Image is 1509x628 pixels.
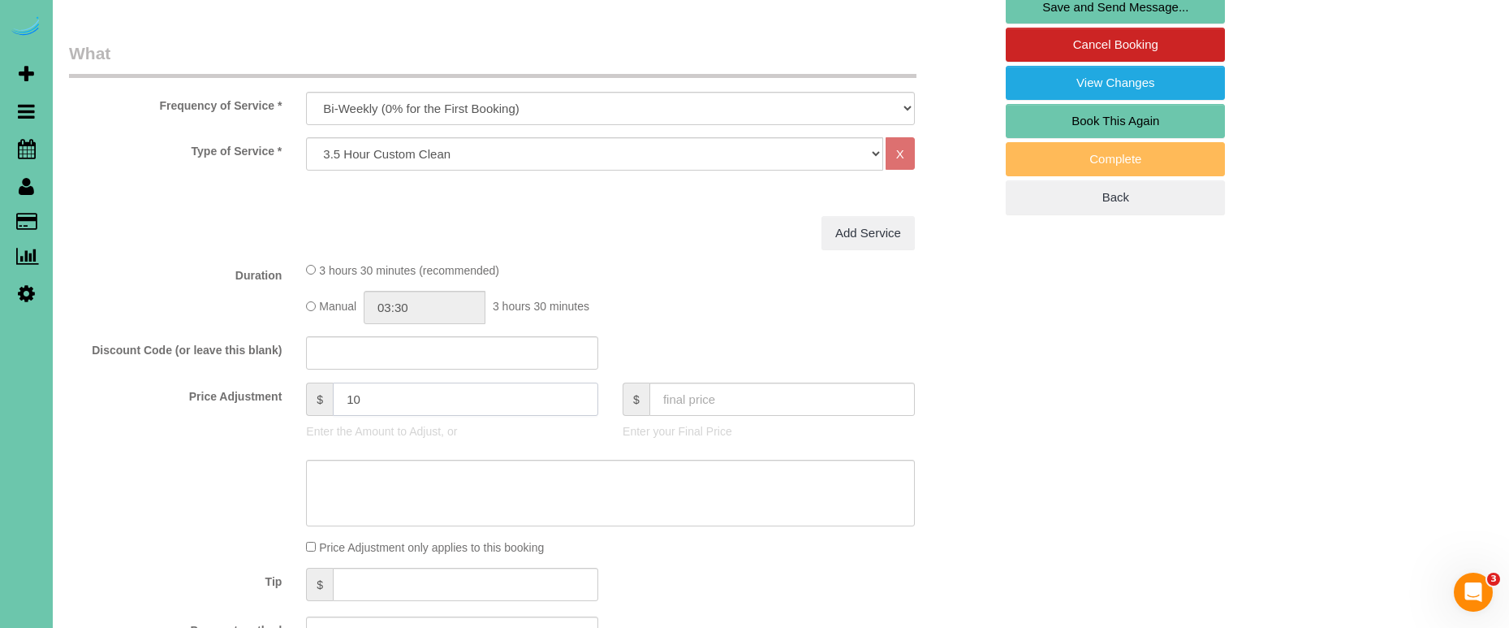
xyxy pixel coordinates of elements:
label: Tip [57,568,294,590]
a: View Changes [1006,66,1225,100]
span: Price Adjustment only applies to this booking [319,541,544,554]
span: Manual [319,301,356,314]
a: Book This Again [1006,104,1225,138]
img: Automaid Logo [10,16,42,39]
label: Price Adjustment [57,383,294,405]
label: Discount Code (or leave this blank) [57,336,294,358]
p: Enter your Final Price [623,423,915,440]
input: final price [649,383,915,416]
span: 3 [1487,573,1500,586]
a: Cancel Booking [1006,28,1225,62]
iframe: Intercom live chat [1454,573,1493,612]
span: $ [623,383,649,416]
span: 3 hours 30 minutes (recommended) [319,264,499,277]
label: Type of Service * [57,137,294,159]
a: Back [1006,180,1225,214]
label: Frequency of Service * [57,92,294,114]
span: $ [306,383,333,416]
label: Duration [57,262,294,284]
span: $ [306,568,333,601]
span: 3 hours 30 minutes [493,301,589,314]
legend: What [69,41,916,78]
p: Enter the Amount to Adjust, or [306,423,598,440]
a: Add Service [821,216,915,250]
